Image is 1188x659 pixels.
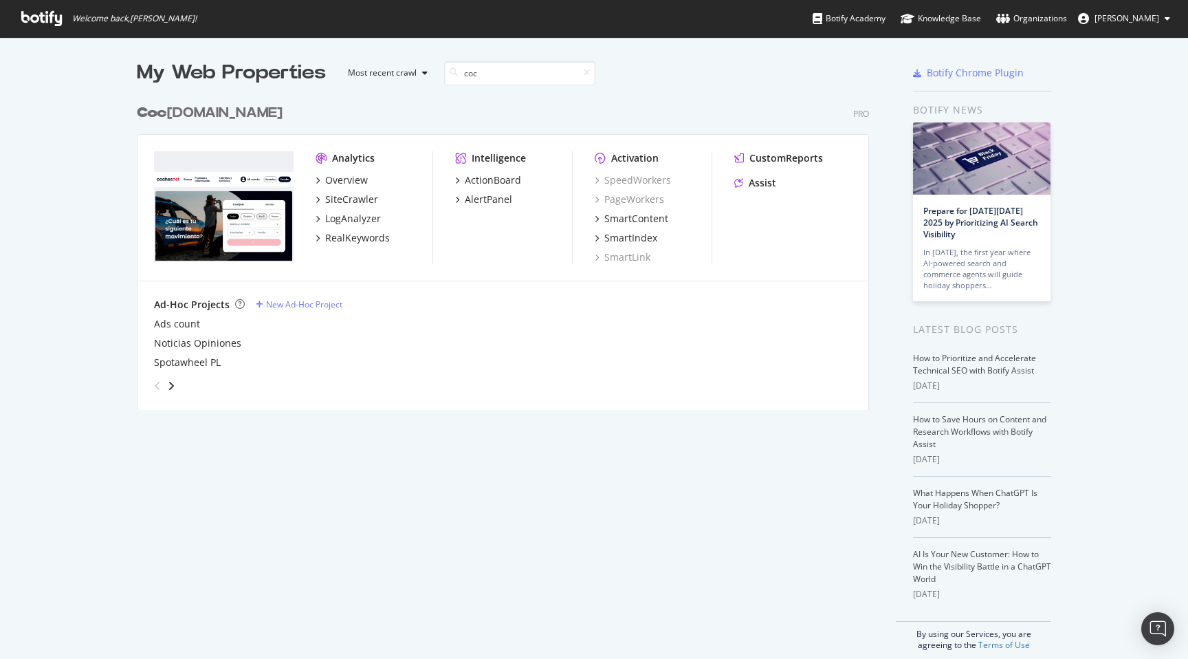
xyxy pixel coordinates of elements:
[595,173,671,187] a: SpeedWorkers
[913,588,1051,601] div: [DATE]
[913,352,1036,376] a: How to Prioritize and Accelerate Technical SEO with Botify Assist
[813,12,885,25] div: Botify Academy
[913,380,1051,392] div: [DATE]
[927,66,1024,80] div: Botify Chrome Plugin
[901,12,981,25] div: Knowledge Base
[444,61,595,85] input: Search
[72,13,197,24] span: Welcome back, [PERSON_NAME] !
[734,151,823,165] a: CustomReports
[913,453,1051,466] div: [DATE]
[1067,8,1181,30] button: [PERSON_NAME]
[611,151,659,165] div: Activation
[325,231,390,245] div: RealKeywords
[137,59,326,87] div: My Web Properties
[472,151,526,165] div: Intelligence
[913,487,1037,511] a: What Happens When ChatGPT Is Your Holiday Shopper?
[913,548,1051,585] a: AI Is Your New Customer: How to Win the Visibility Battle in a ChatGPT World
[896,621,1051,651] div: By using our Services, you are agreeing to the
[465,193,512,206] div: AlertPanel
[595,212,668,226] a: SmartContent
[455,193,512,206] a: AlertPanel
[913,66,1024,80] a: Botify Chrome Plugin
[913,322,1051,337] div: Latest Blog Posts
[604,212,668,226] div: SmartContent
[604,231,657,245] div: SmartIndex
[316,212,381,226] a: LogAnalyzer
[137,106,167,120] b: Coc
[348,69,417,77] div: Most recent crawl
[316,193,378,206] a: SiteCrawler
[465,173,521,187] div: ActionBoard
[913,102,1051,118] div: Botify news
[749,151,823,165] div: CustomReports
[137,103,283,123] div: [DOMAIN_NAME]
[154,298,230,312] div: Ad-Hoc Projects
[913,413,1046,450] a: How to Save Hours on Content and Research Workflows with Botify Assist
[749,176,776,190] div: Assist
[325,193,378,206] div: SiteCrawler
[256,299,342,310] a: New Ad-Hoc Project
[1141,612,1174,645] div: Open Intercom Messenger
[853,108,869,120] div: Pro
[913,515,1051,527] div: [DATE]
[455,173,521,187] a: ActionBoard
[595,193,664,206] a: PageWorkers
[978,639,1030,651] a: Terms of Use
[923,205,1038,240] a: Prepare for [DATE][DATE] 2025 by Prioritizing AI Search Visibility
[337,62,433,84] button: Most recent crawl
[154,151,294,263] img: coches.net
[923,247,1040,291] div: In [DATE], the first year where AI-powered search and commerce agents will guide holiday shoppers…
[595,250,650,264] a: SmartLink
[325,173,368,187] div: Overview
[325,212,381,226] div: LogAnalyzer
[734,176,776,190] a: Assist
[332,151,375,165] div: Analytics
[316,173,368,187] a: Overview
[1094,12,1159,24] span: Jose Luis Hernando
[166,379,176,393] div: angle-right
[595,231,657,245] a: SmartIndex
[266,299,342,310] div: New Ad-Hoc Project
[996,12,1067,25] div: Organizations
[148,375,166,397] div: angle-left
[137,87,880,410] div: grid
[316,231,390,245] a: RealKeywords
[154,356,221,369] a: Spotawheel PL
[137,103,288,123] a: Coc[DOMAIN_NAME]
[154,317,200,331] a: Ads count
[154,336,241,350] a: Noticias Opiniones
[913,122,1050,195] img: Prepare for Black Friday 2025 by Prioritizing AI Search Visibility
